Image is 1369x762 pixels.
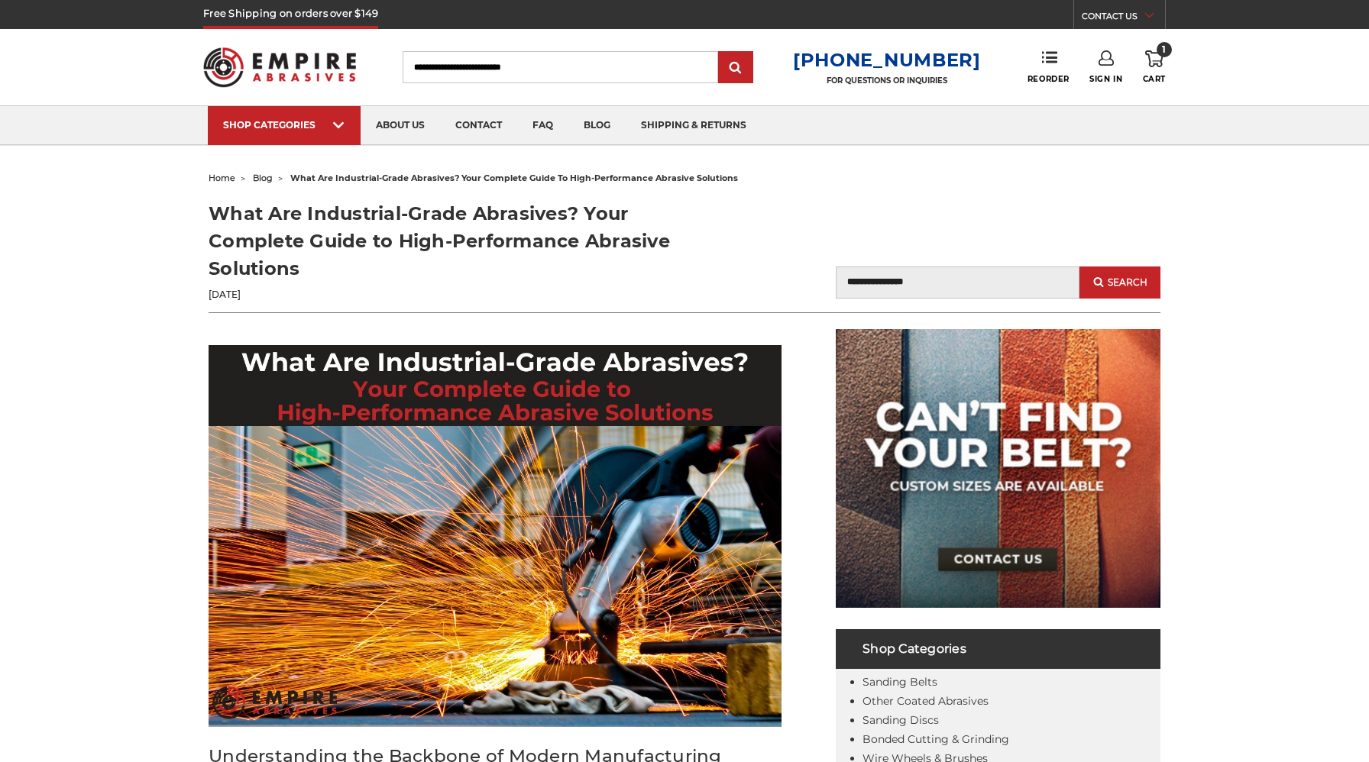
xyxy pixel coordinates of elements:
a: [PHONE_NUMBER] [793,49,981,71]
a: home [209,173,235,183]
span: what are industrial-grade abrasives? your complete guide to high-performance abrasive solutions [290,173,738,183]
a: Sanding Belts [863,675,937,689]
p: FOR QUESTIONS OR INQUIRIES [793,76,981,86]
span: 1 [1157,42,1172,57]
a: about us [361,106,440,145]
p: [DATE] [209,288,684,302]
span: Cart [1143,74,1166,84]
span: Sign In [1089,74,1122,84]
span: Reorder [1028,74,1070,84]
a: blog [568,106,626,145]
img: Metal grinding operation using a power tool and abrasive wheel, captured mid-cut with intense spa... [209,345,782,727]
a: CONTACT US [1082,8,1165,29]
a: 1 Cart [1143,50,1166,84]
img: Empire Abrasives [203,37,356,97]
h4: Shop Categories [836,629,1160,669]
a: Sanding Discs [863,713,939,727]
a: Other Coated Abrasives [863,694,989,708]
a: blog [253,173,273,183]
a: faq [517,106,568,145]
input: Submit [720,53,751,83]
button: Search [1079,266,1160,299]
h1: What Are Industrial-Grade Abrasives? Your Complete Guide to High-Performance Abrasive Solutions [209,200,684,283]
div: SHOP CATEGORIES [223,119,345,131]
a: contact [440,106,517,145]
a: shipping & returns [626,106,762,145]
a: Bonded Cutting & Grinding [863,732,1009,746]
span: Search [1108,277,1147,288]
a: Reorder [1028,50,1070,83]
img: promo banner for custom belts. [836,329,1160,608]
